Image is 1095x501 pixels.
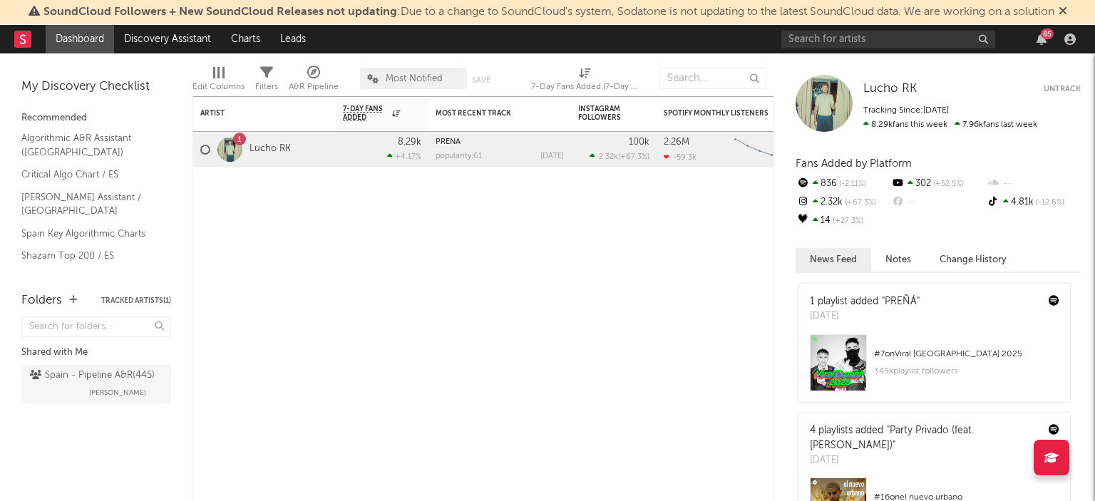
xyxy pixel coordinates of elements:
div: Artist [200,109,307,118]
div: Folders [21,292,62,309]
a: "Party Privado (feat. [PERSON_NAME])" [810,425,974,450]
a: "PREÑÁ" [882,296,920,306]
span: -2.11 % [837,180,866,188]
div: 2.32k [796,193,890,212]
button: Change History [925,248,1021,272]
span: SoundCloud Followers + New SoundCloud Releases not updating [43,6,397,18]
div: 7-Day Fans Added (7-Day Fans Added) [531,78,638,95]
a: Lucho RK [250,143,291,155]
a: Leads [270,25,316,53]
div: ( ) [590,152,649,161]
div: A&R Pipeline [289,78,339,95]
div: 4 playlists added [810,423,1038,453]
div: popularity: 61 [436,153,482,160]
span: Lucho RK [863,83,917,95]
span: +67.3 % [620,153,647,161]
div: -- [986,175,1081,193]
button: News Feed [796,248,871,272]
div: 4.81k [986,193,1081,212]
a: Discovery Assistant [114,25,221,53]
div: -59.3k [664,153,696,162]
button: Tracked Artists(1) [101,297,171,304]
input: Search for artists [781,31,995,48]
span: Tracking Since: [DATE] [863,106,949,115]
div: 14 [796,212,890,230]
div: 85 [1041,29,1054,39]
div: My Discovery Checklist [21,78,171,95]
div: # 7 on Viral [GEOGRAPHIC_DATA] 2025 [874,346,1059,363]
div: 2.26M [664,138,689,147]
div: [DATE] [810,453,1038,468]
span: +67.3 % [843,199,876,207]
div: Most Recent Track [436,109,543,118]
div: Spotify Monthly Listeners [664,109,771,118]
div: Filters [255,78,278,95]
input: Search for folders... [21,316,171,337]
a: Algorithmic A&R Assistant ([GEOGRAPHIC_DATA]) [21,130,157,160]
span: Fans Added by Platform [796,158,912,169]
div: Spain - Pipeline A&R ( 445 ) [30,367,155,384]
div: Edit Columns [192,61,245,102]
div: Filters [255,61,278,102]
span: +27.3 % [831,217,863,225]
div: +4.17 % [387,152,421,161]
span: 7-Day Fans Added [343,105,389,122]
a: [PERSON_NAME] Assistant / [GEOGRAPHIC_DATA] [21,190,157,219]
div: 345k playlist followers [874,363,1059,380]
button: 85 [1037,33,1047,45]
div: PREÑÁ [436,138,564,146]
div: 8.29k [398,138,421,147]
button: Save [472,76,490,84]
a: Lucho RK [863,82,917,96]
span: +52.5 % [931,180,964,188]
a: Spain - Pipeline A&R(445)[PERSON_NAME] [21,365,171,403]
input: Search... [659,68,766,89]
div: Instagram Followers [578,105,628,122]
div: 302 [890,175,985,193]
button: Notes [871,248,925,272]
svg: Chart title [728,132,792,167]
button: Untrack [1044,82,1081,96]
div: Edit Columns [192,78,245,95]
span: [PERSON_NAME] [89,384,146,401]
div: Shared with Me [21,344,171,361]
a: Dashboard [46,25,114,53]
div: Recommended [21,110,171,127]
span: Most Notified [386,74,443,83]
span: Dismiss [1059,6,1067,18]
span: : Due to a change to SoundCloud's system, Sodatone is not updating to the latest SoundCloud data.... [43,6,1054,18]
span: 8.29k fans this week [863,120,947,129]
a: Shazam Top 200 / ES [21,248,157,264]
div: A&R Pipeline [289,61,339,102]
div: 836 [796,175,890,193]
a: Spain Key Algorithmic Charts [21,226,157,242]
a: Critical Algo Chart / ES [21,167,157,182]
div: 1 playlist added [810,294,920,309]
a: Charts [221,25,270,53]
div: 7-Day Fans Added (7-Day Fans Added) [531,61,638,102]
div: 100k [629,138,649,147]
span: 2.32k [599,153,618,161]
div: [DATE] [540,153,564,160]
div: [DATE] [810,309,920,324]
div: -- [890,193,985,212]
span: -12.6 % [1034,199,1064,207]
a: PREÑÁ [436,138,461,146]
a: #7onViral [GEOGRAPHIC_DATA] 2025345kplaylist followers [799,334,1070,402]
span: 7.96k fans last week [863,120,1037,129]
